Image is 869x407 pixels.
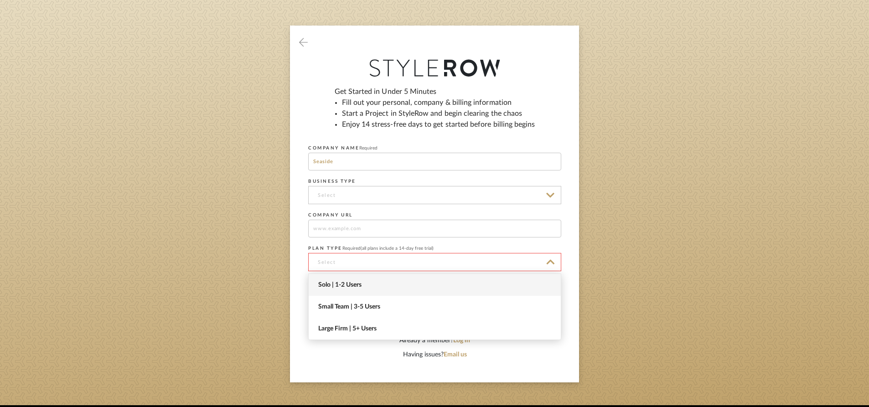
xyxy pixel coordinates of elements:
div: Get Started in Under 5 Minutes [335,86,535,137]
div: Already a member? [308,336,561,345]
label: PLAN TYPE [308,246,434,251]
input: Select [308,253,561,271]
a: Email us [444,351,467,358]
li: Fill out your personal, company & billing information [342,97,535,108]
span: Large Firm | 5+ Users [318,325,553,333]
span: Required [342,246,361,251]
button: Log in [453,336,470,345]
span: Solo | 1-2 Users [318,281,553,289]
li: Enjoy 14 stress-free days to get started before billing begins [342,119,535,130]
label: COMPANY URL [308,212,353,218]
span: Small Team | 3-5 Users [318,303,553,311]
span: Required [359,146,378,150]
input: Me, Inc. [308,153,561,170]
span: (all plans include a 14-day free trial) [361,246,434,251]
li: Start a Project in StyleRow and begin clearing the chaos [342,108,535,119]
label: COMPANY NAME [308,145,378,151]
input: Select [308,186,561,204]
div: Having issues? [308,350,561,360]
input: www.example.com [308,220,561,237]
label: BUSINESS TYPE [308,179,356,184]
